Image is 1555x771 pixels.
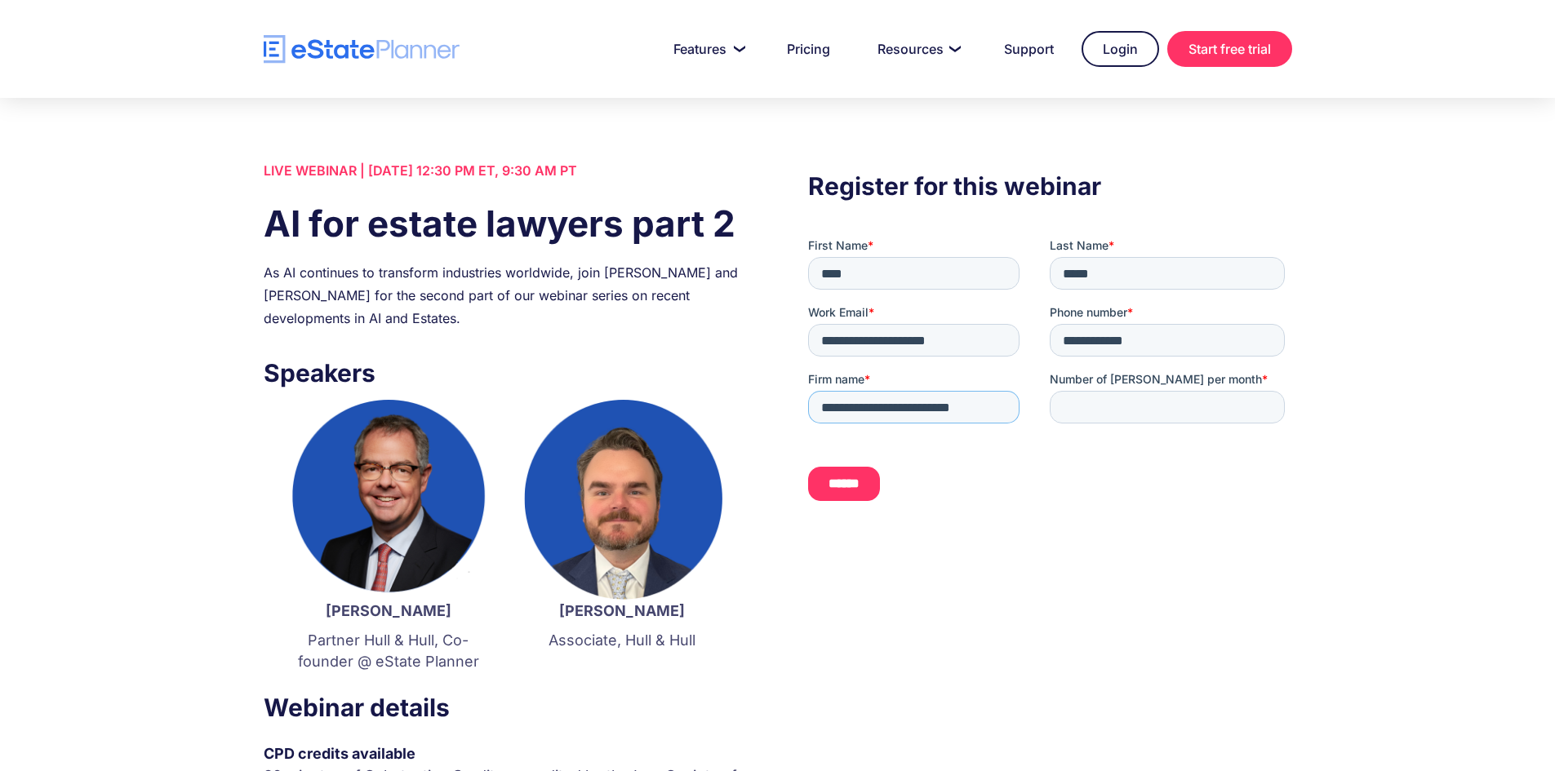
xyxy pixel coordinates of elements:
h3: Speakers [264,354,747,392]
iframe: Form 0 [808,237,1291,515]
strong: CPD credits available [264,745,415,762]
h3: Webinar details [264,689,747,726]
div: LIVE WEBINAR | [DATE] 12:30 PM ET, 9:30 AM PT [264,159,747,182]
a: Login [1082,31,1159,67]
a: Resources [858,33,976,65]
strong: [PERSON_NAME] [326,602,451,619]
a: Features [654,33,759,65]
h1: AI for estate lawyers part 2 [264,198,747,249]
a: Pricing [767,33,850,65]
p: Associate, Hull & Hull [522,630,722,651]
div: As AI continues to transform industries worldwide, join [PERSON_NAME] and [PERSON_NAME] for the s... [264,261,747,330]
h3: Register for this webinar [808,167,1291,205]
strong: [PERSON_NAME] [559,602,685,619]
a: Start free trial [1167,31,1292,67]
p: Partner Hull & Hull, Co-founder @ eState Planner [288,630,489,672]
a: Support [984,33,1073,65]
a: home [264,35,460,64]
